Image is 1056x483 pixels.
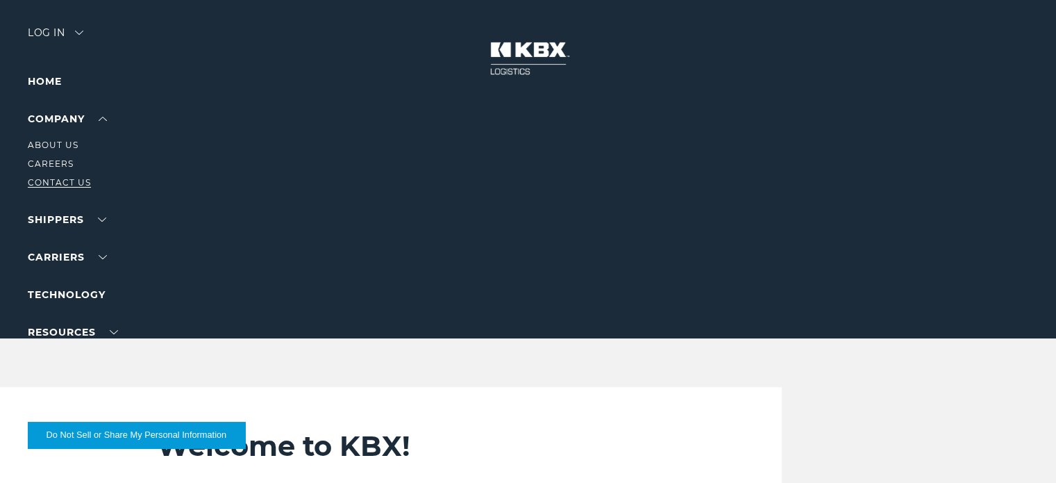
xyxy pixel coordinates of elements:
h2: Welcome to KBX! [157,429,727,464]
a: About Us [28,140,78,150]
div: Log in [28,28,83,48]
a: Home [28,75,62,88]
a: Contact Us [28,177,91,188]
a: SHIPPERS [28,213,106,226]
img: arrow [75,31,83,35]
a: Carriers [28,251,107,263]
img: kbx logo [476,28,580,89]
a: Careers [28,158,74,169]
a: Company [28,113,107,125]
a: Technology [28,288,106,301]
button: Do Not Sell or Share My Personal Information [28,422,245,448]
a: RESOURCES [28,326,118,338]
